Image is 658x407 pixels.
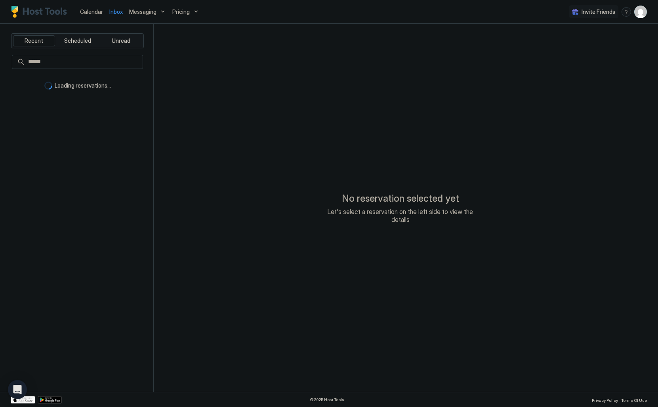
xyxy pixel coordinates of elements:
input: Input Field [25,55,143,69]
a: Inbox [109,8,123,16]
a: Google Play Store [38,396,62,403]
span: Messaging [129,8,156,15]
span: Privacy Policy [592,398,618,403]
button: Scheduled [57,35,99,46]
span: © 2025 Host Tools [310,397,344,402]
button: Recent [13,35,55,46]
span: No reservation selected yet [342,193,459,204]
span: Loading reservations... [55,82,111,89]
span: Unread [112,37,130,44]
div: loading [44,82,52,90]
div: menu [622,7,631,17]
a: App Store [11,396,35,403]
a: Terms Of Use [621,396,647,404]
button: Unread [100,35,142,46]
a: Host Tools Logo [11,6,71,18]
span: Pricing [172,8,190,15]
span: Inbox [109,8,123,15]
span: Calendar [80,8,103,15]
span: Terms Of Use [621,398,647,403]
a: Calendar [80,8,103,16]
a: Privacy Policy [592,396,618,404]
span: Let's select a reservation on the left side to view the details [321,208,480,224]
span: Scheduled [64,37,91,44]
div: Open Intercom Messenger [8,380,27,399]
div: tab-group [11,33,144,48]
span: Recent [25,37,43,44]
span: Invite Friends [582,8,615,15]
div: User profile [634,6,647,18]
